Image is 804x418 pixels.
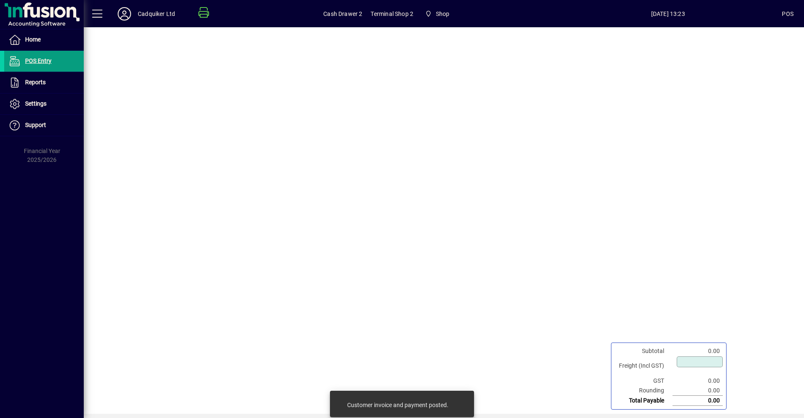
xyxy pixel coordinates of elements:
span: Support [25,122,46,128]
span: POS Entry [25,57,52,64]
div: Cadquiker Ltd [138,7,175,21]
td: GST [615,376,673,386]
button: Profile [111,6,138,21]
td: Total Payable [615,396,673,406]
div: Customer invoice and payment posted. [347,401,448,409]
a: Support [4,115,84,136]
td: 0.00 [673,396,723,406]
span: [DATE] 13:23 [554,7,782,21]
span: Home [25,36,41,43]
td: 0.00 [673,346,723,356]
span: Settings [25,100,46,107]
td: Rounding [615,386,673,396]
td: Freight (Incl GST) [615,356,673,376]
td: 0.00 [673,386,723,396]
span: Shop [422,6,453,21]
span: Terminal Shop 2 [371,7,413,21]
td: 0.00 [673,376,723,386]
div: POS [782,7,794,21]
td: Subtotal [615,346,673,356]
span: Cash Drawer 2 [323,7,362,21]
a: Reports [4,72,84,93]
a: Settings [4,93,84,114]
span: Shop [436,7,450,21]
span: Reports [25,79,46,86]
a: Home [4,29,84,50]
